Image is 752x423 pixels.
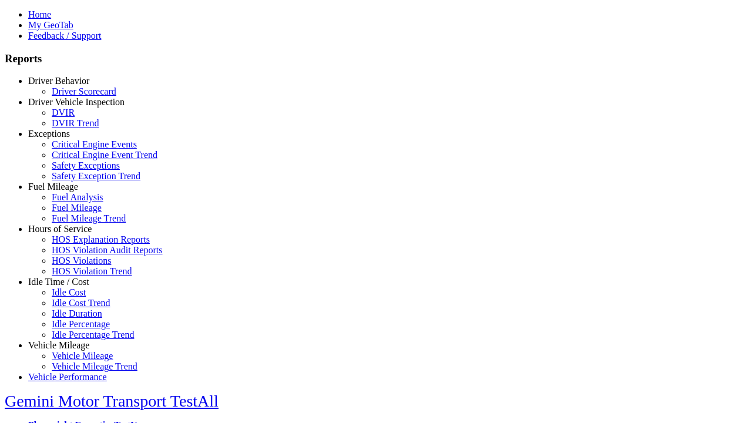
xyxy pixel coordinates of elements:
[52,361,137,371] a: Vehicle Mileage Trend
[28,372,107,382] a: Vehicle Performance
[52,287,86,297] a: Idle Cost
[52,203,102,213] a: Fuel Mileage
[28,224,92,234] a: Hours of Service
[52,192,103,202] a: Fuel Analysis
[5,52,747,65] h3: Reports
[52,108,75,117] a: DVIR
[28,182,78,192] a: Fuel Mileage
[5,392,219,410] a: Gemini Motor Transport TestAll
[28,129,70,139] a: Exceptions
[52,150,157,160] a: Critical Engine Event Trend
[28,31,101,41] a: Feedback / Support
[52,234,150,244] a: HOS Explanation Reports
[28,9,51,19] a: Home
[52,160,120,170] a: Safety Exceptions
[52,118,99,128] a: DVIR Trend
[52,245,163,255] a: HOS Violation Audit Reports
[52,256,111,266] a: HOS Violations
[52,330,134,340] a: Idle Percentage Trend
[52,298,110,308] a: Idle Cost Trend
[52,213,126,223] a: Fuel Mileage Trend
[28,76,89,86] a: Driver Behavior
[52,139,137,149] a: Critical Engine Events
[52,171,140,181] a: Safety Exception Trend
[28,97,125,107] a: Driver Vehicle Inspection
[52,266,132,276] a: HOS Violation Trend
[28,277,89,287] a: Idle Time / Cost
[28,20,73,30] a: My GeoTab
[52,351,113,361] a: Vehicle Mileage
[52,308,102,318] a: Idle Duration
[52,319,110,329] a: Idle Percentage
[28,340,89,350] a: Vehicle Mileage
[52,86,116,96] a: Driver Scorecard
